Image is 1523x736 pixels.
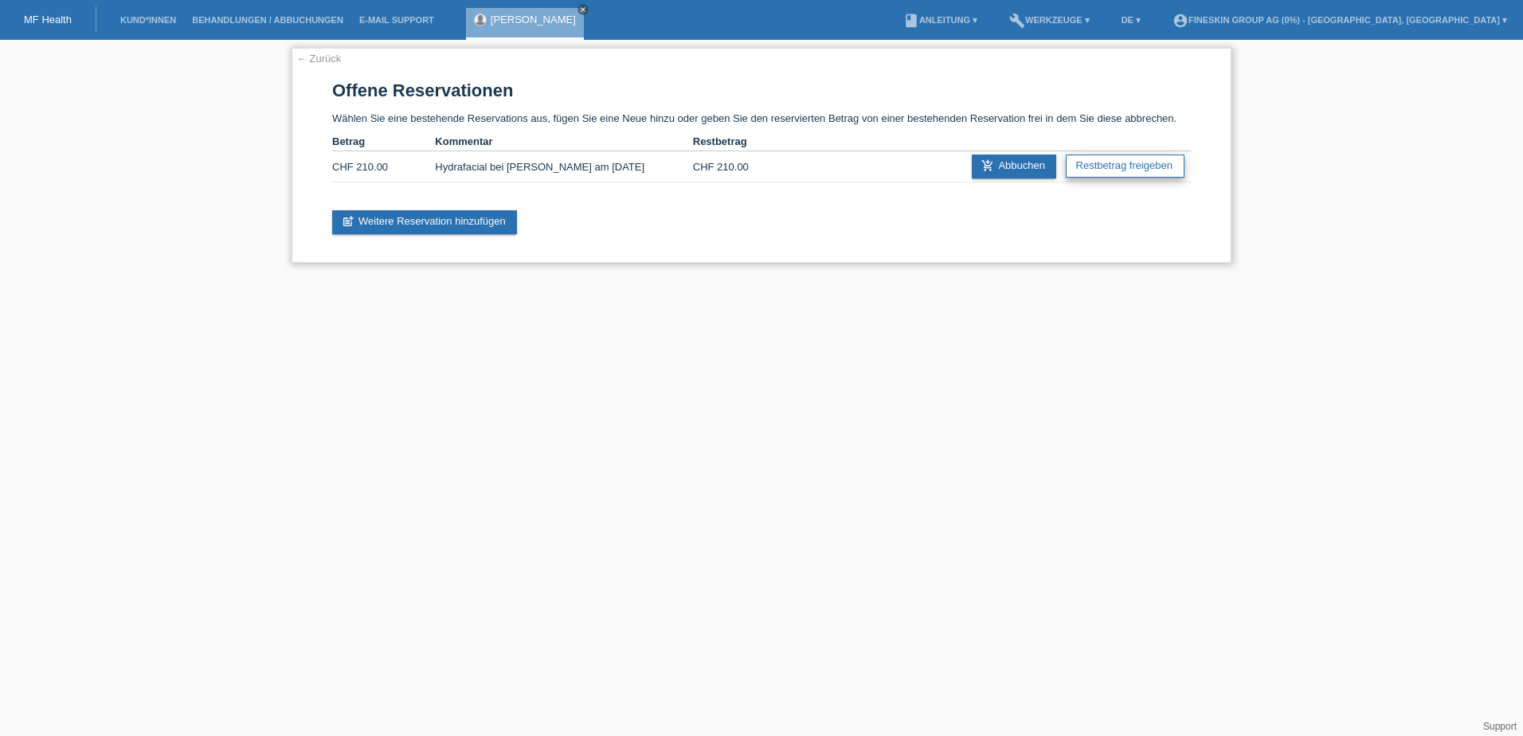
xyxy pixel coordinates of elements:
a: Behandlungen / Abbuchungen [184,15,351,25]
a: add_shopping_cartAbbuchen [972,155,1056,178]
th: Kommentar [435,132,692,151]
i: build [1009,13,1025,29]
a: Restbetrag freigeben [1066,155,1184,178]
th: Betrag [332,132,435,151]
th: Restbetrag [693,132,796,151]
td: Hydrafacial bei [PERSON_NAME] am [DATE] [435,151,692,182]
a: Support [1483,721,1517,732]
a: Kund*innen [112,15,184,25]
td: CHF 210.00 [332,151,435,182]
a: post_addWeitere Reservation hinzufügen [332,210,517,234]
i: add_shopping_cart [981,159,994,172]
i: close [579,6,587,14]
a: MF Health [24,14,72,25]
h1: Offene Reservationen [332,80,1191,100]
a: bookAnleitung ▾ [895,15,985,25]
i: account_circle [1173,13,1188,29]
a: close [577,4,589,15]
td: CHF 210.00 [693,151,796,182]
div: Wählen Sie eine bestehende Reservations aus, fügen Sie eine Neue hinzu oder geben Sie den reservi... [292,48,1231,263]
a: account_circleFineSkin Group AG (0%) - [GEOGRAPHIC_DATA], [GEOGRAPHIC_DATA] ▾ [1165,15,1515,25]
i: post_add [342,215,354,228]
a: buildWerkzeuge ▾ [1001,15,1098,25]
a: DE ▾ [1114,15,1149,25]
a: ← Zurück [296,53,341,65]
a: E-Mail Support [351,15,442,25]
a: [PERSON_NAME] [491,14,576,25]
i: book [903,13,919,29]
